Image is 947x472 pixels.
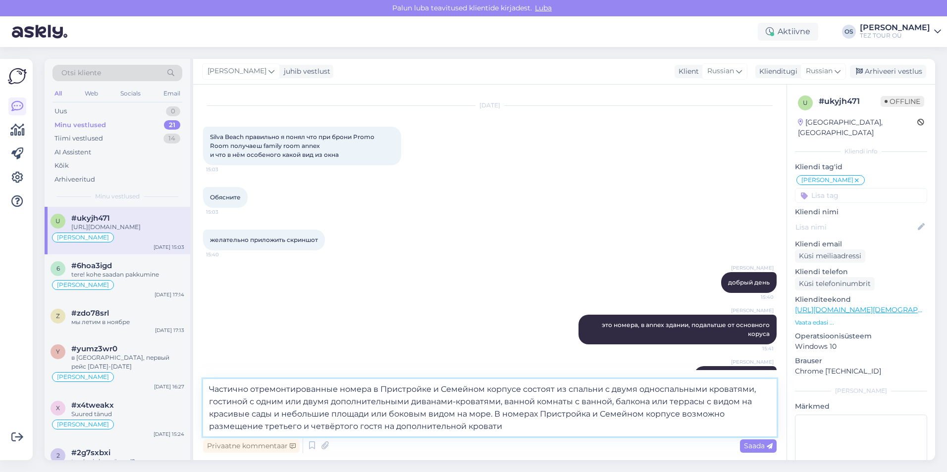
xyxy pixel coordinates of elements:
div: Arhiveeri vestlus [850,65,926,78]
span: #yumz3wr0 [71,344,117,353]
a: [PERSON_NAME]TEZ TOUR OÜ [860,24,941,40]
span: 6 [56,265,60,272]
span: [PERSON_NAME] [57,282,109,288]
div: juhib vestlust [280,66,330,77]
span: [PERSON_NAME] [801,177,853,183]
span: Обясните [210,193,241,201]
span: Saada [744,441,773,450]
p: Vaata edasi ... [795,318,927,327]
div: Kliendi info [795,147,927,156]
div: Klient [675,66,699,77]
div: Minu vestlused [54,120,106,130]
span: [PERSON_NAME] [731,358,774,366]
div: 14 [163,134,180,143]
div: в [GEOGRAPHIC_DATA], первый рейс [DATE]-[DATE] [71,353,184,371]
p: Kliendi telefon [795,267,927,277]
div: [DATE] [203,101,777,110]
span: [PERSON_NAME] [731,307,774,314]
span: [PERSON_NAME] [57,422,109,427]
span: [PERSON_NAME] [57,374,109,380]
div: OS [842,25,856,39]
input: Lisa nimi [795,222,916,233]
span: Otsi kliente [61,68,101,78]
div: Klienditugi [755,66,797,77]
div: tere! kohe saadan pakkumine [71,270,184,279]
div: Web [83,87,100,100]
div: [URL][DOMAIN_NAME] [71,223,184,232]
div: [PERSON_NAME] [795,386,927,395]
div: TEZ TOUR OÜ [860,32,930,40]
p: Kliendi nimi [795,207,927,217]
div: Aktiivne [758,23,818,41]
span: #6hoa3igd [71,261,112,270]
div: [DATE] 16:27 [154,383,184,390]
div: [DATE] 17:13 [155,327,184,334]
span: 15:41 [737,345,774,352]
div: Suured tänud [71,410,184,419]
div: [DATE] 17:14 [155,291,184,298]
span: #x4tweakx [71,401,114,410]
img: Askly Logo [8,67,27,86]
span: 15:40 [737,293,774,301]
span: 15:03 [206,166,243,173]
textarea: Частично отремонтированные номера в Пристройке и Семейном корпусе состоят из спальни с двумя одно... [203,379,777,436]
p: Märkmed [795,401,927,412]
p: Kliendi email [795,239,927,249]
span: добрый день [728,279,770,286]
span: это номера, в annex здании, подальтше от основного коруса [602,321,771,337]
div: Arhiveeritud [54,175,95,185]
span: 15:40 [206,251,243,258]
input: Lisa tag [795,188,927,203]
div: Uus [54,106,67,116]
p: Brauser [795,356,927,366]
div: Kõik [54,161,69,171]
span: Russian [707,66,734,77]
div: tere! mis kuupäevad? [71,457,184,466]
div: AI Assistent [54,147,91,157]
div: All [53,87,64,100]
p: Windows 10 [795,341,927,352]
div: [GEOGRAPHIC_DATA], [GEOGRAPHIC_DATA] [798,117,917,138]
p: Operatsioonisüsteem [795,331,927,341]
span: u [803,99,808,106]
span: [PERSON_NAME] [208,66,266,77]
div: [PERSON_NAME] [860,24,930,32]
div: Email [161,87,182,100]
span: #ukyjh471 [71,214,110,223]
span: Silva Beach правильно я понял что при брони Promo Room получаеш family room annex и что в нём осо... [210,133,376,158]
span: [PERSON_NAME] [731,264,774,272]
div: Socials [118,87,143,100]
span: желательно приложить скриншот [210,236,318,243]
p: Klienditeekond [795,294,927,305]
div: Küsi telefoninumbrit [795,277,875,290]
span: 2 [56,452,60,459]
div: [DATE] 15:03 [154,243,184,251]
span: Russian [806,66,833,77]
p: Chrome [TECHNICAL_ID] [795,366,927,377]
span: Offline [881,96,924,107]
div: Küsi meiliaadressi [795,249,865,263]
span: x [56,404,60,412]
p: Kliendi tag'id [795,162,927,172]
span: Luba [532,3,555,12]
span: u [55,217,60,225]
span: #2g7sxbxi [71,448,110,457]
div: Privaatne kommentaar [203,439,300,453]
span: z [56,312,60,320]
span: 15:03 [206,208,243,216]
div: 21 [164,120,180,130]
span: [PERSON_NAME] [57,235,109,240]
div: # ukyjh471 [819,95,881,107]
div: 0 [166,106,180,116]
div: Tiimi vestlused [54,134,103,143]
span: #zdo78srl [71,309,109,318]
div: [DATE] 15:24 [154,430,184,438]
div: мы летим в ноябре [71,318,184,327]
span: Minu vestlused [95,192,140,201]
span: y [56,348,60,355]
